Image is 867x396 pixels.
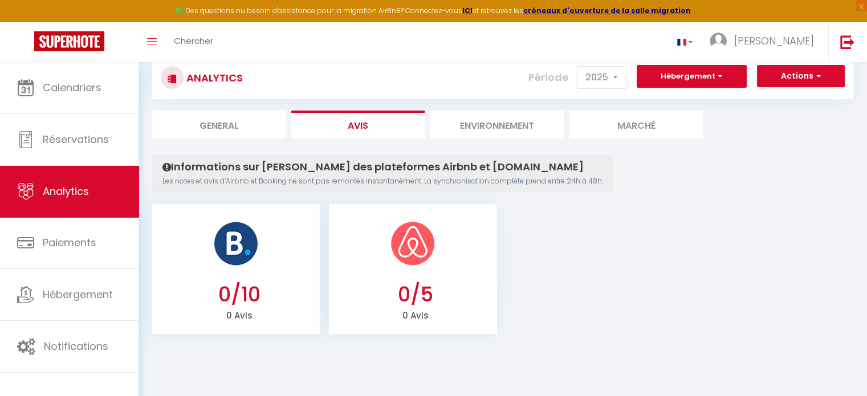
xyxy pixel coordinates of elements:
button: Hébergement [637,65,747,88]
a: créneaux d'ouverture de la salle migration [523,6,691,15]
button: Actions [757,65,845,88]
p: 0 Avis [161,307,318,322]
h3: Analytics [184,65,243,91]
span: Réservations [43,132,109,146]
span: Hébergement [43,287,113,301]
a: ... [PERSON_NAME] [701,22,828,62]
li: Avis [291,111,425,138]
img: Super Booking [34,31,104,51]
span: Analytics [43,184,89,198]
p: 0 Avis [337,307,494,322]
h3: 0/5 [337,283,494,307]
span: Chercher [174,35,213,47]
h4: Informations sur [PERSON_NAME] des plateformes Airbnb et [DOMAIN_NAME] [162,161,603,173]
li: Marché [569,111,703,138]
span: Notifications [44,339,108,353]
img: logout [840,35,854,49]
span: [PERSON_NAME] [734,34,814,48]
p: Les notes et avis d’Airbnb et Booking ne sont pas remontés instantanément. La synchronisation com... [162,176,603,187]
span: Paiements [43,235,96,250]
button: Ouvrir le widget de chat LiveChat [9,5,43,39]
a: ICI [462,6,473,15]
label: Période [528,65,568,90]
h3: 0/10 [161,283,318,307]
li: Environnement [430,111,564,138]
img: ... [710,32,727,50]
li: General [152,111,286,138]
a: Chercher [165,22,222,62]
span: Calendriers [43,80,101,95]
